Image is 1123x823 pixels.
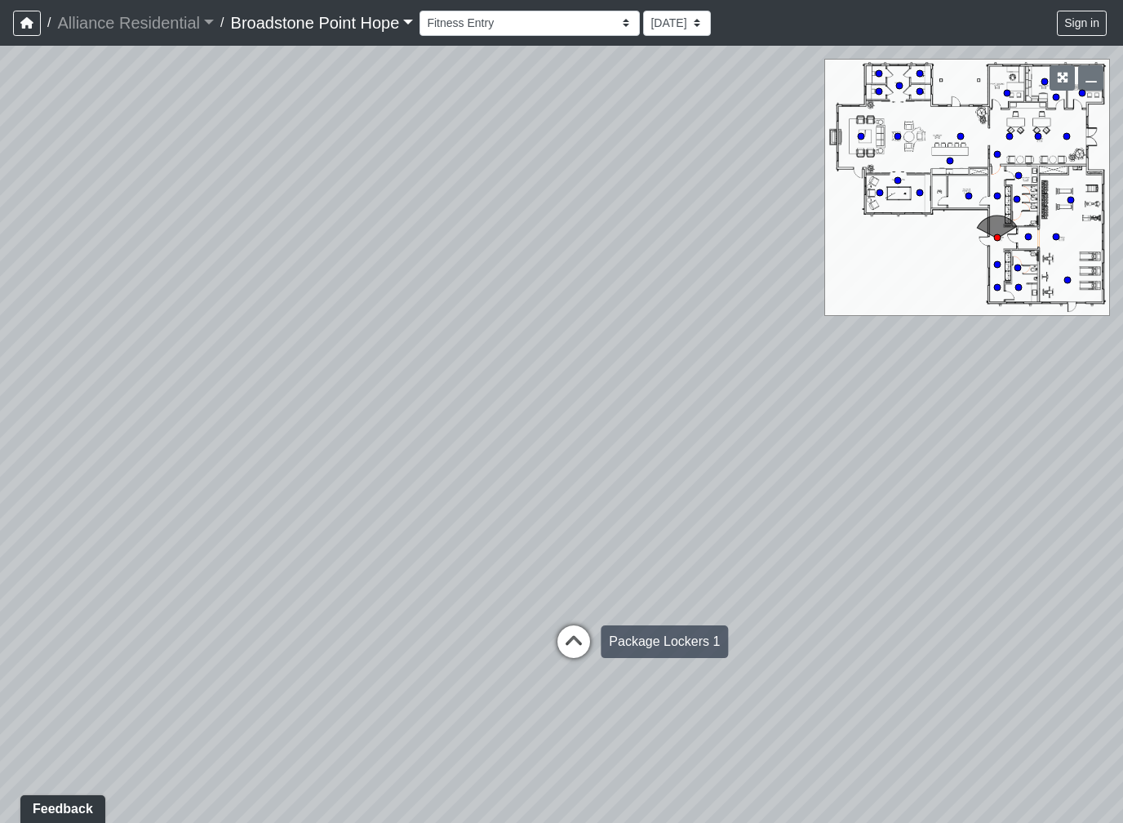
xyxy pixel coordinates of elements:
iframe: Ybug feedback widget [12,790,113,823]
a: Broadstone Point Hope [231,7,414,39]
div: Package Lockers 1 [601,625,728,658]
button: Sign in [1057,11,1107,36]
span: / [41,7,57,39]
span: / [214,7,230,39]
a: Alliance Residential [57,7,214,39]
